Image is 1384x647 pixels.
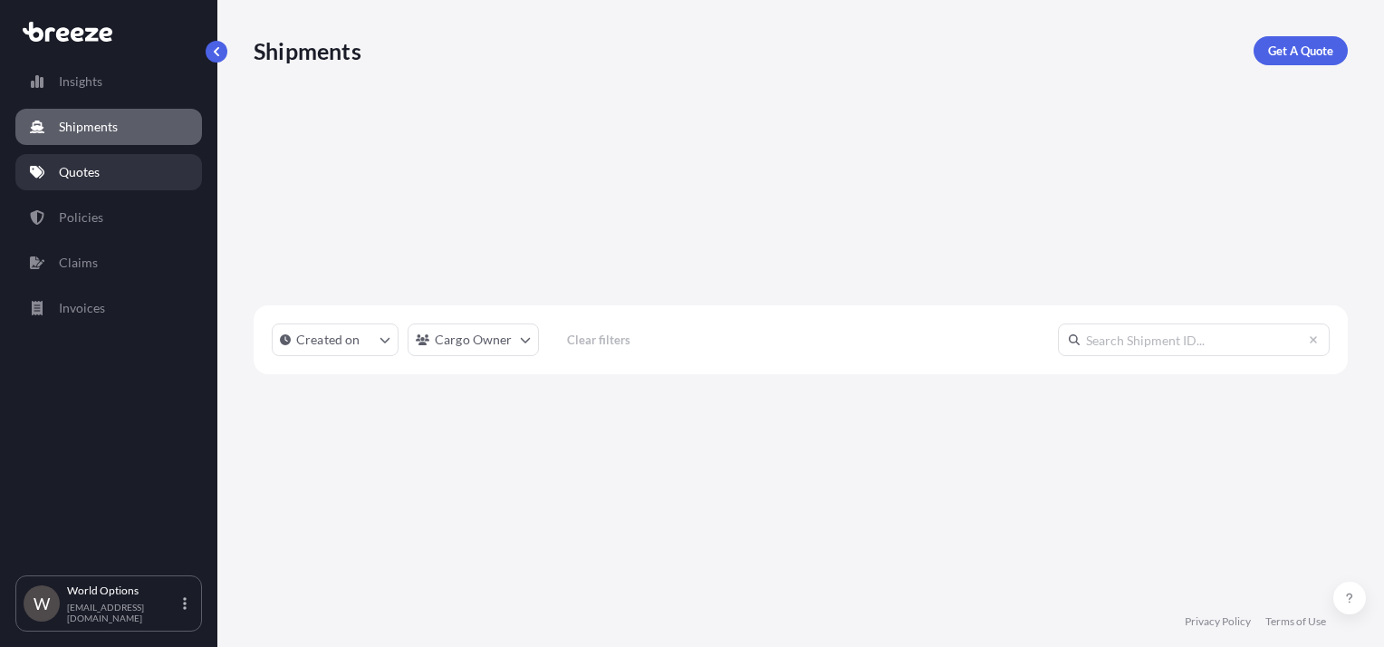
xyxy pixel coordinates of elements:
[296,331,360,349] p: Created on
[15,199,202,236] a: Policies
[34,594,50,613] span: W
[59,118,118,136] p: Shipments
[435,331,513,349] p: Cargo Owner
[1254,36,1348,65] a: Get A Quote
[67,584,179,598] p: World Options
[1058,323,1330,356] input: Search Shipment ID...
[15,154,202,190] a: Quotes
[59,254,98,272] p: Claims
[59,299,105,317] p: Invoices
[1265,614,1326,629] a: Terms of Use
[548,325,649,354] button: Clear filters
[272,323,399,356] button: createdOn Filter options
[59,208,103,227] p: Policies
[408,323,539,356] button: cargoOwner Filter options
[67,602,179,623] p: [EMAIL_ADDRESS][DOMAIN_NAME]
[15,245,202,281] a: Claims
[15,63,202,100] a: Insights
[59,163,100,181] p: Quotes
[15,290,202,326] a: Invoices
[1268,42,1333,60] p: Get A Quote
[59,72,102,91] p: Insights
[15,109,202,145] a: Shipments
[567,331,630,349] p: Clear filters
[254,36,361,65] p: Shipments
[1185,614,1251,629] a: Privacy Policy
